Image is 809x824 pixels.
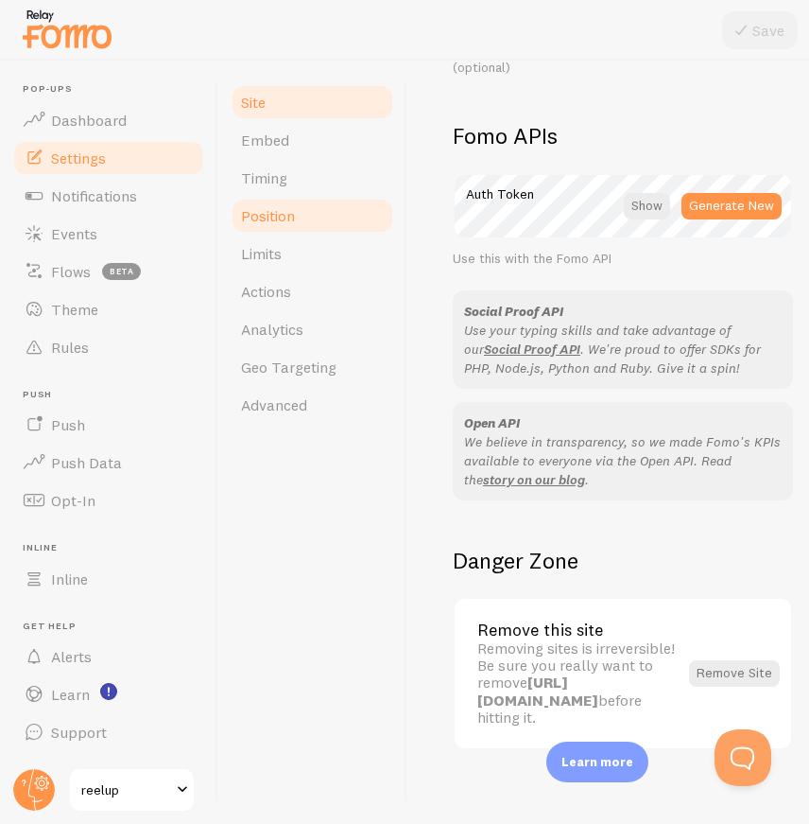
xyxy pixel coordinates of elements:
p: Use your typing skills and take advantage of our . We're proud to offer SDKs for PHP, Node.js, Py... [464,321,782,377]
a: Actions [230,272,395,310]
svg: <p>Watch New Feature Tutorials!</p> [100,683,117,700]
label: Auth Token [453,173,793,205]
a: Push [11,406,206,444]
span: Inline [51,570,88,588]
a: Analytics [230,310,395,348]
p: We believe in transparency, so we made Fomo's KPIs available to everyone via the Open API. Read t... [464,432,782,489]
a: Dashboard [11,101,206,139]
a: Theme [11,290,206,328]
span: Rules [51,338,89,357]
div: Remove this site [477,622,678,639]
a: Notifications [11,177,206,215]
span: Dashboard [51,111,127,130]
span: Pop-ups [23,83,206,96]
span: Push Data [51,453,122,472]
a: Rules [11,328,206,366]
span: Limits [241,244,282,263]
a: Push Data [11,444,206,482]
span: Position [241,206,295,225]
h2: Danger Zone [453,546,793,575]
span: beta [102,263,141,280]
a: Opt-In [11,482,206,519]
span: Alerts [51,647,92,666]
div: Learn more [546,742,648,782]
div: Use this with the Fomo API [453,251,793,268]
span: Events [51,224,97,243]
a: Settings [11,139,206,177]
span: Analytics [241,320,303,339]
span: Support [51,723,107,742]
span: Embed [241,131,289,149]
span: Timing [241,168,287,187]
a: story on our blog [483,471,585,488]
img: fomo-relay-logo-orange.svg [20,5,114,53]
a: reelup [68,767,196,813]
a: Timing [230,159,395,197]
span: Theme [51,300,98,319]
span: Flows [51,262,91,281]
p: Learn more [561,753,633,771]
strong: [URL][DOMAIN_NAME] [477,673,598,709]
iframe: Help Scout Beacon - Open [714,729,771,786]
a: Flows beta [11,253,206,290]
span: Learn [51,685,90,704]
button: Generate New [681,193,782,219]
span: Notifications [51,186,137,205]
span: Site [241,93,266,112]
a: Learn [11,675,206,713]
span: Push [51,415,85,434]
a: Inline [11,560,206,598]
div: Removing sites is irreversible! Be sure you really want to remove before hitting it. [477,640,678,726]
a: Support [11,713,206,751]
span: Opt-In [51,491,95,510]
a: Social Proof API [484,341,580,358]
h2: Fomo APIs [453,121,793,150]
a: Position [230,197,395,235]
span: Settings [51,149,106,167]
span: Push [23,389,206,401]
button: Remove Site [689,660,780,687]
span: Get Help [23,621,206,633]
span: Actions [241,282,291,301]
span: Geo Targeting [241,358,336,377]
a: Advanced [230,386,395,424]
div: Social Proof API [464,302,782,321]
span: Inline [23,542,206,554]
div: Open API [464,413,782,432]
span: Advanced [241,395,307,414]
a: Geo Targeting [230,348,395,386]
a: Events [11,215,206,253]
a: Site [230,83,395,121]
span: reelup [81,779,171,801]
a: Alerts [11,638,206,675]
a: Embed [230,121,395,159]
a: Limits [230,235,395,272]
